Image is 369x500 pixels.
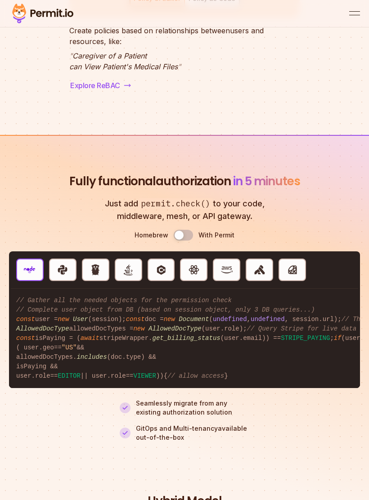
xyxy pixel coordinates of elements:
span: type [126,353,141,361]
span: undefined [213,316,247,323]
span: get_billing_status [152,335,220,342]
p: Just add to your code, middleware, mesh, or API gateway. [87,197,282,223]
span: role [35,372,50,379]
span: const [126,316,145,323]
img: C# [155,264,167,276]
span: User [73,316,88,323]
span: VIEWER [134,372,156,379]
a: Explore ReBAC [69,79,132,92]
span: permit.check() [138,198,213,210]
span: // allow access [167,372,224,379]
img: Golang [90,264,101,276]
span: geo [43,344,54,351]
img: NodeJS [24,264,36,276]
span: includes [76,353,107,361]
span: const [16,335,35,342]
h2: authorization [69,173,300,190]
span: in 5 minutes [233,173,300,189]
img: Python [57,264,68,276]
span: " [178,62,181,71]
p: GitOps and Multi-tenancy available out-of-the-box [136,424,249,442]
img: Ruby [287,264,298,276]
img: Gateway [221,264,233,276]
span: // Complete user object from DB (based on session object, only 3 DB queries...) [16,306,315,313]
button: open menu [349,8,360,19]
span: AllowedDocType [16,325,69,332]
span: Fully functional [69,173,156,190]
span: AllowedDocType [148,325,202,332]
span: "US" [62,344,77,351]
p: users and resources, like: [69,25,300,47]
span: Create policies based on relationships between [69,26,230,35]
img: Kong [254,264,265,276]
span: EDITOR [58,372,80,379]
span: Document [179,316,209,323]
img: Permit logo [9,2,76,25]
span: const [16,316,35,323]
p: Seamlessly migrate from any existing authorization solution [136,399,249,417]
span: email [243,335,262,342]
span: if [334,335,342,342]
div: Homebrew [135,231,168,240]
span: new [58,316,69,323]
span: STRIPE_PAYING [281,335,330,342]
span: role [111,372,126,379]
img: Java [122,264,134,276]
p: Caregiver of a Patient can View Patient's Medical Files [69,50,300,72]
span: role [224,325,239,332]
code: user = (session); doc = ( , , session. ); allowedDocTypes = (user. ); isPaying = ( stripeWrapper.... [9,289,360,388]
span: url [323,316,334,323]
span: await [81,335,99,342]
div: With Permit [198,231,234,240]
span: // Gather all the needed objects for the permission check [16,297,232,304]
span: new [133,325,144,332]
span: new [164,316,175,323]
span: " [69,51,72,60]
span: undefined [251,316,285,323]
img: React [188,264,200,276]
